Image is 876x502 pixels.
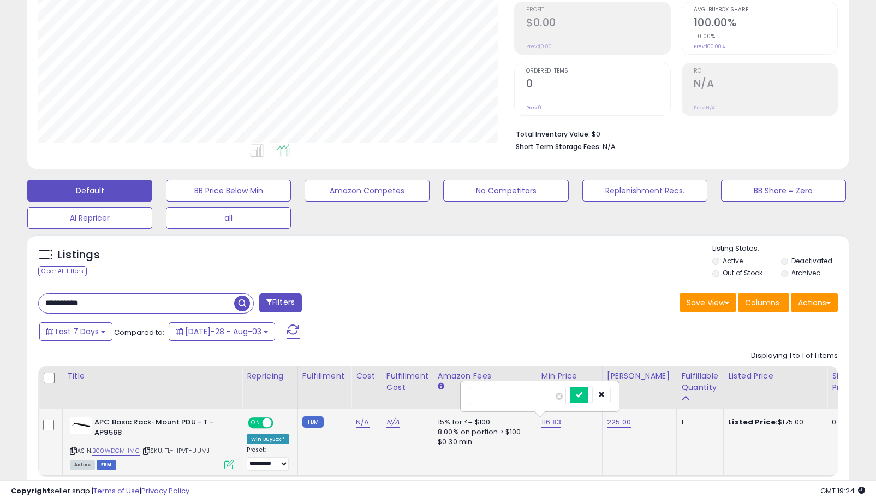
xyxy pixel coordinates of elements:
label: Deactivated [791,256,832,265]
span: ON [249,418,263,428]
small: Prev: N/A [694,104,715,111]
button: BB Price Below Min [166,180,291,202]
div: Repricing [247,370,293,382]
small: Prev: 100.00% [694,43,725,50]
span: Profit [526,7,670,13]
small: Prev: $0.00 [526,43,552,50]
button: Amazon Competes [305,180,430,202]
small: Prev: 0 [526,104,541,111]
h2: $0.00 [526,16,670,31]
span: [DATE]-28 - Aug-03 [185,326,261,337]
label: Out of Stock [723,268,762,277]
button: BB Share = Zero [721,180,846,202]
div: $175.00 [728,417,819,427]
span: All listings currently available for purchase on Amazon [70,460,95,470]
button: AI Repricer [27,207,152,229]
span: FBM [97,460,116,470]
div: ASIN: [70,417,234,468]
div: Fulfillment Cost [386,370,428,393]
small: Amazon Fees. [438,382,444,392]
div: 0.00 [832,417,850,427]
div: Min Price [541,370,598,382]
h2: 100.00% [694,16,837,31]
span: Last 7 Days [56,326,99,337]
span: OFF [272,418,289,428]
button: Last 7 Days [39,322,112,341]
h5: Listings [58,247,100,263]
button: Actions [791,293,838,312]
h2: N/A [694,78,837,92]
div: 8.00% on portion > $100 [438,427,528,437]
span: Avg. Buybox Share [694,7,837,13]
label: Archived [791,268,821,277]
button: Filters [259,293,302,312]
div: Preset: [247,446,289,471]
button: Replenishment Recs. [582,180,707,202]
button: Columns [738,293,789,312]
h2: 0 [526,78,670,92]
span: | SKU: TL-HPVF-UUMJ [141,446,210,455]
span: ROI [694,68,837,74]
div: Win BuyBox * [247,434,289,444]
div: Fulfillment [302,370,347,382]
div: $0.30 min [438,437,528,447]
a: Privacy Policy [141,486,189,496]
a: 225.00 [607,417,631,428]
small: FBM [302,416,324,428]
a: 116.83 [541,417,561,428]
button: Default [27,180,152,202]
div: Cost [356,370,377,382]
div: Amazon Fees [438,370,532,382]
div: 1 [681,417,715,427]
b: Short Term Storage Fees: [516,142,601,151]
b: Listed Price: [728,417,778,427]
label: Active [723,256,743,265]
a: B00WDCMHMC [92,446,140,456]
button: Save View [680,293,736,312]
strong: Copyright [11,486,51,496]
a: Terms of Use [93,486,140,496]
div: seller snap | | [11,486,189,497]
button: [DATE]-28 - Aug-03 [169,322,275,341]
div: Fulfillable Quantity [681,370,719,393]
div: Ship Price [832,370,854,393]
div: 15% for <= $100 [438,417,528,427]
p: Listing States: [712,244,849,254]
span: N/A [603,141,616,152]
div: Displaying 1 to 1 of 1 items [751,351,838,361]
a: N/A [386,417,400,428]
small: 0.00% [694,32,716,40]
div: Listed Price [728,370,823,382]
span: Columns [745,297,779,308]
div: Clear All Filters [38,266,87,276]
li: $0 [516,127,830,140]
span: Compared to: [114,327,164,338]
img: 11R4KgZjE1L._SL40_.jpg [70,417,92,434]
div: [PERSON_NAME] [607,370,672,382]
b: Total Inventory Value: [516,129,590,139]
button: all [166,207,291,229]
span: 2025-08-12 19:24 GMT [820,486,865,496]
div: Title [67,370,237,382]
button: No Competitors [443,180,568,202]
b: APC Basic Rack-Mount PDU - T - AP9568 [94,417,227,440]
a: N/A [356,417,369,428]
span: Ordered Items [526,68,670,74]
